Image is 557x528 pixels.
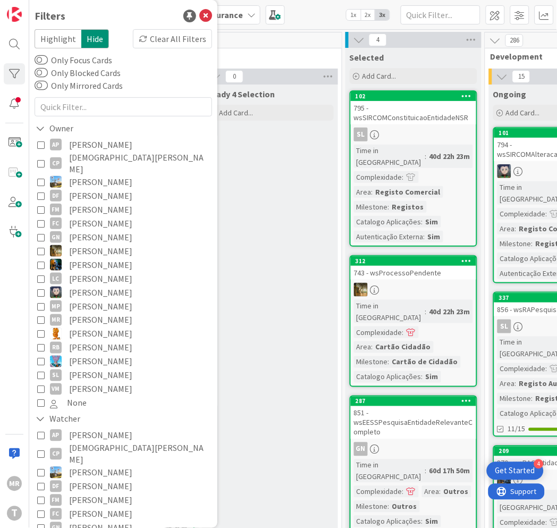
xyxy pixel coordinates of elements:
[350,52,384,63] span: Selected
[351,128,476,141] div: SL
[37,203,209,216] button: FM [PERSON_NAME]
[401,5,480,24] input: Quick Filter...
[69,299,132,313] span: [PERSON_NAME]
[35,8,65,24] div: Filters
[37,442,209,466] button: CP [DEMOGRAPHIC_DATA][PERSON_NAME]
[50,328,62,340] img: RL
[487,462,544,480] div: Open Get Started checklist, remaining modules: 4
[69,258,132,272] span: [PERSON_NAME]
[354,300,425,323] div: Time in [GEOGRAPHIC_DATA]
[361,10,375,20] span: 2x
[351,91,476,124] div: 102795 - wsSIRCOMConstituicaoEntidadeNSR
[69,368,132,382] span: [PERSON_NAME]
[7,7,22,22] img: Visit kanbanzone.com
[37,313,209,327] button: MR [PERSON_NAME]
[497,208,546,220] div: Complexidade
[495,466,535,476] div: Get Started
[402,326,404,338] span: :
[69,507,132,521] span: [PERSON_NAME]
[506,108,540,118] span: Add Card...
[50,356,62,367] img: SF
[37,258,209,272] button: JC [PERSON_NAME]
[37,396,209,410] button: None
[390,201,427,213] div: Registos
[67,396,87,410] span: None
[354,216,421,228] div: Catalogo Aplicações
[219,108,253,118] span: Add Card...
[50,139,62,150] div: AP
[50,157,62,169] div: CP
[356,398,476,405] div: 287
[354,201,388,213] div: Milestone
[50,314,62,326] div: MR
[69,272,132,286] span: [PERSON_NAME]
[375,10,390,20] span: 3x
[497,320,511,333] div: SL
[69,382,132,396] span: [PERSON_NAME]
[50,448,62,460] div: CP
[354,186,372,198] div: Area
[354,459,425,483] div: Time in [GEOGRAPHIC_DATA]
[69,341,132,355] span: [PERSON_NAME]
[402,171,404,183] span: :
[497,378,515,390] div: Area
[512,70,530,83] span: 15
[388,201,390,213] span: :
[362,71,396,81] span: Add Card...
[206,89,275,99] span: Ready 4 Selection
[497,164,511,178] img: LS
[37,493,209,507] button: FM [PERSON_NAME]
[37,230,209,244] button: GN [PERSON_NAME]
[390,501,420,513] div: Outros
[37,382,209,396] button: VM [PERSON_NAME]
[37,480,209,493] button: DF [PERSON_NAME]
[69,442,209,466] span: [DEMOGRAPHIC_DATA][PERSON_NAME]
[515,378,517,390] span: :
[69,230,132,244] span: [PERSON_NAME]
[50,204,62,215] div: FM
[7,476,22,491] div: MR
[50,190,62,202] div: DF
[37,216,209,230] button: FC [PERSON_NAME]
[81,29,109,48] span: Hide
[35,413,81,426] div: Watcher
[133,29,212,48] div: Clear All Filters
[351,266,476,280] div: 743 - wsProcessoPendente
[37,286,209,299] button: LS [PERSON_NAME]
[354,326,402,338] div: Complexidade
[356,93,476,100] div: 102
[546,208,547,220] span: :
[497,393,531,405] div: Milestone
[388,356,390,368] span: :
[440,486,441,498] span: :
[35,122,74,135] div: Owner
[69,313,132,327] span: [PERSON_NAME]
[69,355,132,368] span: [PERSON_NAME]
[37,327,209,341] button: RL [PERSON_NAME]
[69,189,132,203] span: [PERSON_NAME]
[50,273,62,284] div: LC
[423,216,441,228] div: Sim
[7,506,22,521] div: T
[497,473,511,487] img: JC
[37,175,209,189] button: DG [PERSON_NAME]
[505,34,524,47] span: 286
[69,244,132,258] span: [PERSON_NAME]
[50,495,62,506] div: FM
[37,355,209,368] button: SF [PERSON_NAME]
[50,176,62,188] img: DG
[35,68,48,78] button: Only Blocked Cards
[37,272,209,286] button: LC [PERSON_NAME]
[425,231,443,242] div: Sim
[69,429,132,442] span: [PERSON_NAME]
[37,466,209,480] button: DG [PERSON_NAME]
[50,467,62,479] img: DG
[50,508,62,520] div: FC
[424,231,425,242] span: :
[354,486,402,498] div: Complexidade
[421,516,423,527] span: :
[351,91,476,101] div: 102
[351,283,476,297] div: JC
[354,356,388,368] div: Milestone
[372,186,373,198] span: :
